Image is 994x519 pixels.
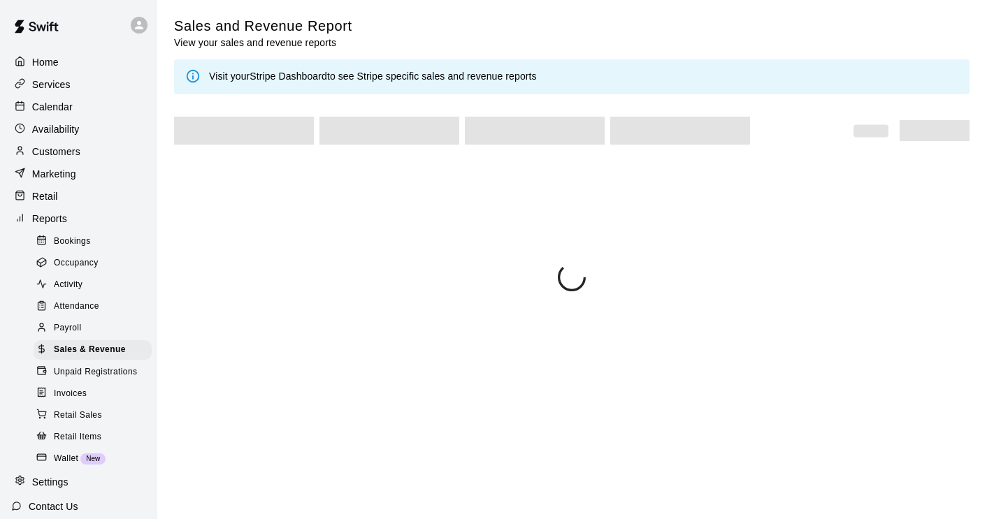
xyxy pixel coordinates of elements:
[34,449,152,469] div: WalletNew
[34,231,157,252] a: Bookings
[34,339,157,361] a: Sales & Revenue
[11,141,146,162] a: Customers
[34,363,152,382] div: Unpaid Registrations
[54,409,102,423] span: Retail Sales
[34,448,157,469] a: WalletNew
[11,52,146,73] a: Home
[11,186,146,207] a: Retail
[34,297,152,316] div: Attendance
[32,78,71,92] p: Services
[34,318,157,339] a: Payroll
[11,119,146,140] a: Availability
[34,384,152,404] div: Invoices
[11,96,146,117] a: Calendar
[34,383,157,404] a: Invoices
[34,232,152,251] div: Bookings
[32,167,76,181] p: Marketing
[34,361,157,383] a: Unpaid Registrations
[54,343,126,357] span: Sales & Revenue
[34,319,152,338] div: Payroll
[250,71,327,82] a: Stripe Dashboard
[34,427,152,447] div: Retail Items
[11,208,146,229] a: Reports
[34,296,157,318] a: Attendance
[34,406,152,425] div: Retail Sales
[34,340,152,360] div: Sales & Revenue
[54,365,137,379] span: Unpaid Registrations
[174,36,352,50] p: View your sales and revenue reports
[54,300,99,314] span: Attendance
[54,235,91,249] span: Bookings
[34,275,152,295] div: Activity
[54,387,87,401] span: Invoices
[11,472,146,492] a: Settings
[32,475,69,489] p: Settings
[32,145,80,159] p: Customers
[34,254,152,273] div: Occupancy
[54,278,82,292] span: Activity
[34,404,157,426] a: Retail Sales
[32,189,58,203] p: Retail
[174,17,352,36] h5: Sales and Revenue Report
[11,163,146,184] a: Marketing
[34,252,157,274] a: Occupancy
[54,321,81,335] span: Payroll
[32,122,80,136] p: Availability
[80,455,106,462] span: New
[54,430,101,444] span: Retail Items
[29,499,78,513] p: Contact Us
[32,55,59,69] p: Home
[11,74,146,95] a: Services
[34,275,157,296] a: Activity
[32,100,73,114] p: Calendar
[54,452,78,466] span: Wallet
[32,212,67,226] p: Reports
[34,426,157,448] a: Retail Items
[54,256,99,270] span: Occupancy
[209,69,537,85] div: Visit your to see Stripe specific sales and revenue reports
